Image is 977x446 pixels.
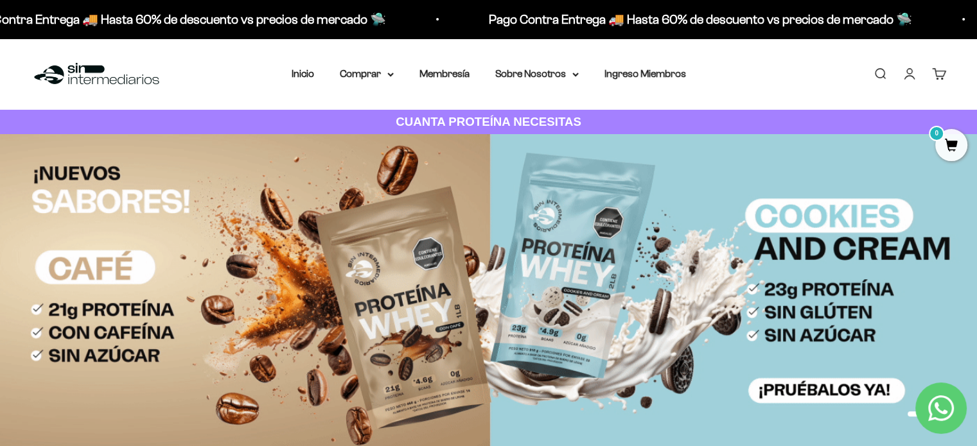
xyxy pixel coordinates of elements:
strong: CUANTA PROTEÍNA NECESITAS [396,115,581,128]
summary: Comprar [340,65,394,82]
summary: Sobre Nosotros [495,65,579,82]
p: Pago Contra Entrega 🚚 Hasta 60% de descuento vs precios de mercado 🛸 [489,9,912,30]
a: Ingreso Miembros [604,68,686,79]
a: 0 [935,139,967,153]
mark: 0 [929,126,944,141]
a: Inicio [292,68,314,79]
a: Membresía [419,68,470,79]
